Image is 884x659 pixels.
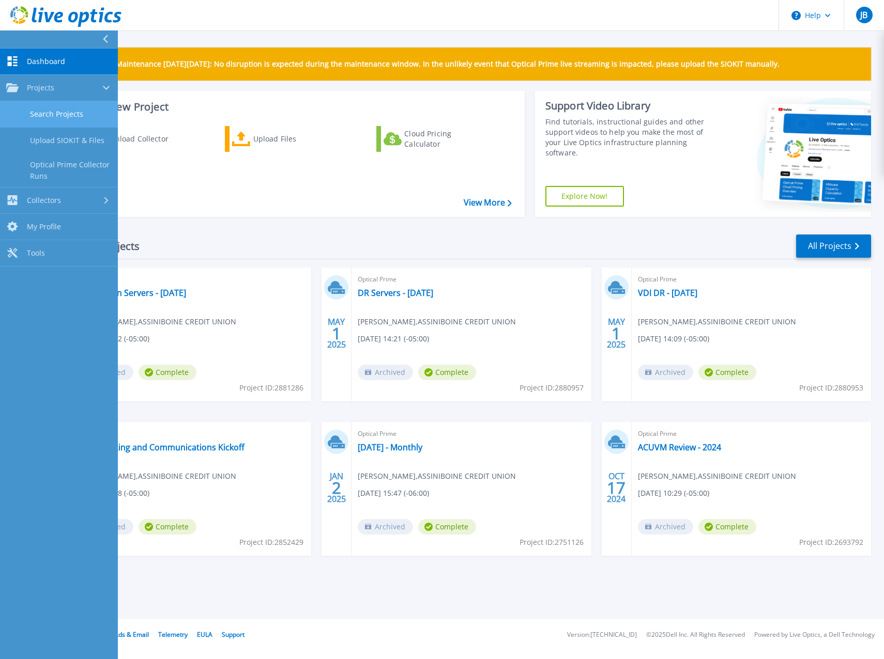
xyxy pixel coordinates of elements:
a: Support [222,630,245,639]
a: Upload Files [225,126,340,152]
span: [PERSON_NAME] , ASSINIBOINE CREDIT UNION [638,470,796,482]
a: All Projects [796,234,871,258]
div: MAY 2025 [606,315,626,352]
a: EULA [197,630,212,639]
a: Ads & Email [114,630,149,639]
li: © 2025 Dell Inc. All Rights Reserved [646,632,745,638]
span: Project ID: 2881286 [239,382,303,394]
a: Q2 Marketing and Communications Kickoff [78,442,245,452]
span: 17 [607,483,626,492]
span: Collectors [27,196,61,205]
span: [PERSON_NAME] , ASSINIBOINE CREDIT UNION [78,470,236,482]
span: Archived [358,365,413,380]
div: OCT 2024 [606,469,626,507]
h3: Start a New Project [73,101,511,113]
span: Optical Prime [358,428,585,440]
span: [DATE] 14:09 (-05:00) [638,333,709,344]
span: Complete [698,365,756,380]
div: Upload Files [253,129,336,149]
span: Project ID: 2880957 [520,382,584,394]
span: Archived [638,365,693,380]
span: JB [860,11,867,19]
a: ACUVM Review - 2024 [638,442,721,452]
p: Scheduled Maintenance [DATE][DATE]: No disruption is expected during the maintenance window. In t... [77,60,780,68]
span: Archived [638,519,693,535]
span: [PERSON_NAME] , ASSINIBOINE CREDIT UNION [638,316,796,327]
span: [PERSON_NAME] , ASSINIBOINE CREDIT UNION [358,316,516,327]
span: Optical Prime [638,428,865,440]
span: Dashboard [27,57,65,66]
div: Download Collector [100,129,182,149]
span: Project ID: 2693792 [799,537,863,548]
a: DR Servers - [DATE] [358,288,433,298]
span: Projects [27,83,54,92]
li: Powered by Live Optics, a Dell Technology [754,632,875,638]
span: My Profile [27,222,61,231]
a: Explore Now! [545,186,624,207]
a: Telemetry [158,630,188,639]
span: Complete [418,365,476,380]
span: Archived [358,519,413,535]
span: Optical Prime [358,274,585,285]
a: Cloud Pricing Calculator [376,126,492,152]
a: VDI DR - [DATE] [638,288,697,298]
span: 1 [332,329,341,338]
div: Support Video Library [545,99,715,113]
span: 1 [612,329,621,338]
span: 2 [332,483,341,492]
span: [DATE] 15:47 (-06:00) [358,488,429,499]
a: Production Servers - [DATE] [78,288,186,298]
span: Complete [139,365,196,380]
span: [PERSON_NAME] , ASSINIBOINE CREDIT UNION [78,316,236,327]
span: [PERSON_NAME] , ASSINIBOINE CREDIT UNION [358,470,516,482]
span: Tools [27,248,45,258]
span: Complete [698,519,756,535]
a: Download Collector [73,126,189,152]
span: Optical Prime [78,274,305,285]
span: Complete [418,519,476,535]
span: [DATE] 10:29 (-05:00) [638,488,709,499]
a: View More [464,198,512,208]
span: Project ID: 2852429 [239,537,303,548]
li: Version: [TECHNICAL_ID] [567,632,637,638]
span: Project ID: 2751126 [520,537,584,548]
span: Project ID: 2880953 [799,382,863,394]
a: [DATE] - Monthly [358,442,422,452]
div: Find tutorials, instructional guides and other support videos to help you make the most of your L... [545,117,715,158]
span: Optical Prime [638,274,865,285]
span: Complete [139,519,196,535]
div: JAN 2025 [327,469,346,507]
div: Cloud Pricing Calculator [404,129,487,149]
div: MAY 2025 [327,315,346,352]
span: Optical Prime [78,428,305,440]
span: [DATE] 14:21 (-05:00) [358,333,429,344]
